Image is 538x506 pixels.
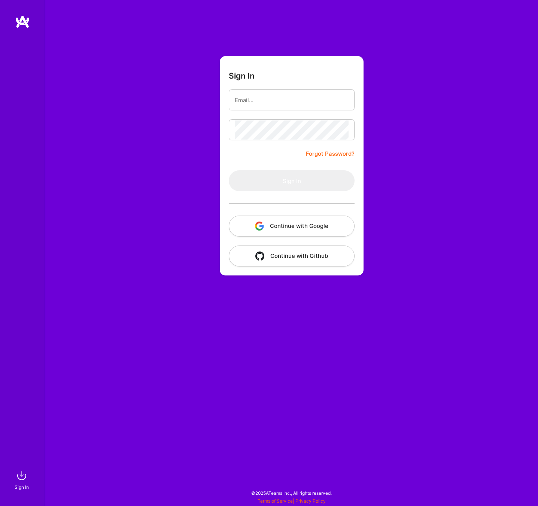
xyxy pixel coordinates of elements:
[15,15,30,28] img: logo
[258,498,326,504] span: |
[15,483,29,491] div: Sign In
[255,252,264,260] img: icon
[16,468,29,491] a: sign inSign In
[229,71,255,80] h3: Sign In
[45,484,538,502] div: © 2025 ATeams Inc., All rights reserved.
[229,170,355,191] button: Sign In
[255,222,264,231] img: icon
[295,498,326,504] a: Privacy Policy
[229,246,355,266] button: Continue with Github
[235,91,349,110] input: Email...
[306,149,355,158] a: Forgot Password?
[258,498,293,504] a: Terms of Service
[14,468,29,483] img: sign in
[229,216,355,237] button: Continue with Google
